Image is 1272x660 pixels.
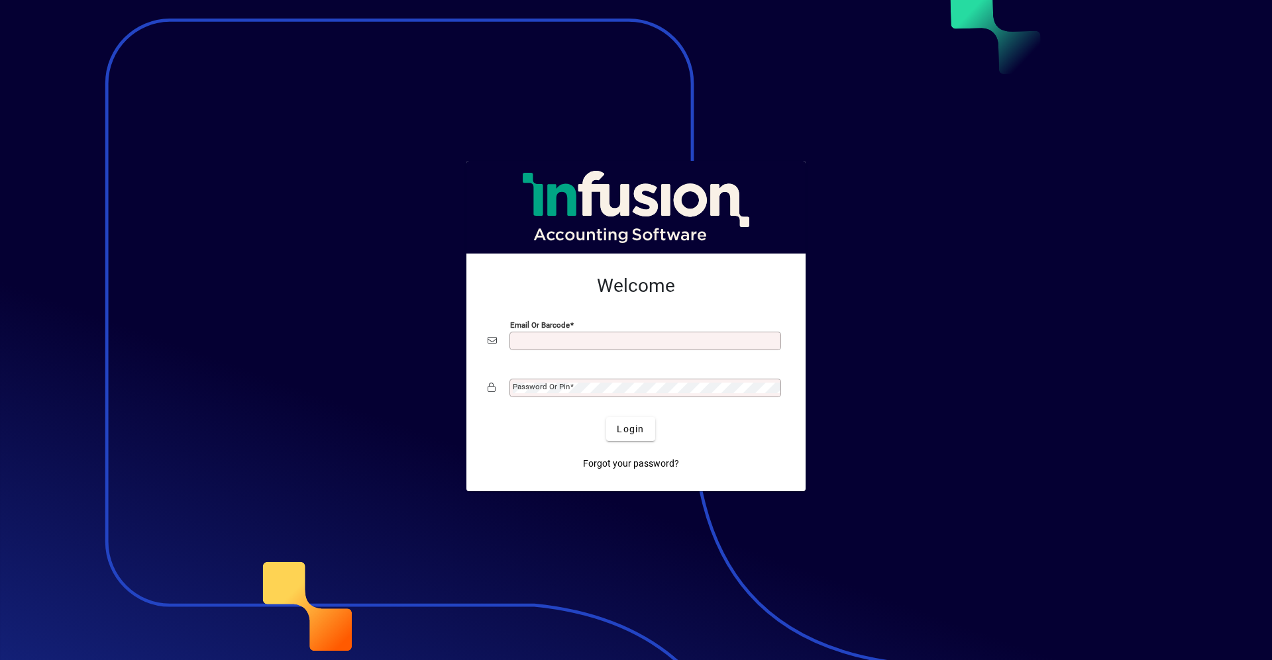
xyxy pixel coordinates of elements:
[513,382,570,391] mat-label: Password or Pin
[583,457,679,471] span: Forgot your password?
[578,451,684,475] a: Forgot your password?
[606,417,655,441] button: Login
[510,320,570,330] mat-label: Email or Barcode
[488,275,784,297] h2: Welcome
[617,422,644,436] span: Login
